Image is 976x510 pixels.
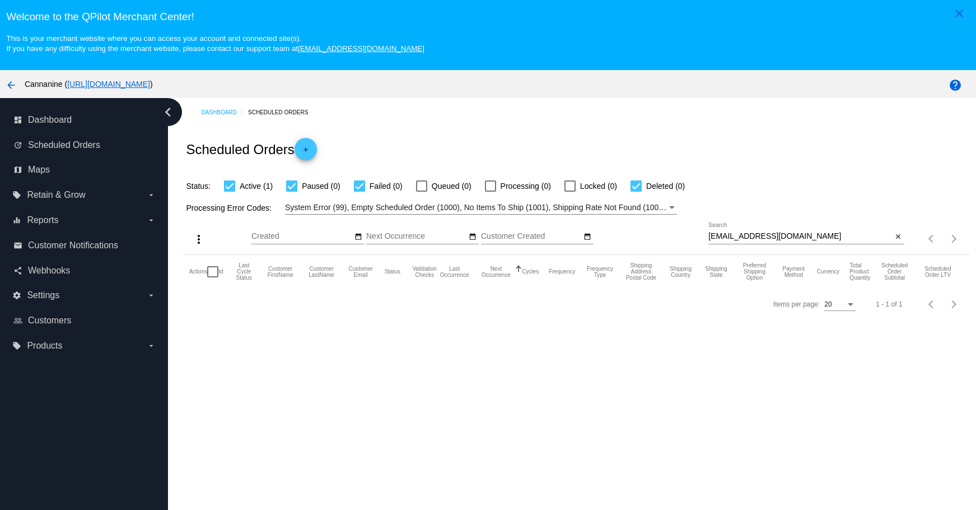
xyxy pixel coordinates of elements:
button: Next page [943,228,965,250]
mat-header-cell: Actions [189,255,207,289]
button: Change sorting for ShippingCountry [667,266,694,278]
a: [URL][DOMAIN_NAME] [67,80,150,89]
mat-icon: help [949,78,962,92]
button: Change sorting for Status [385,268,400,275]
i: arrow_drop_down [147,291,156,300]
button: Next page [943,293,965,316]
i: local_offer [12,191,21,200]
button: Change sorting for LastOccurrenceUtc [439,266,470,278]
span: Products [27,341,62,351]
button: Clear [893,231,904,243]
span: Reports [27,215,58,225]
input: Customer Created [481,232,582,241]
i: dashboard [13,115,22,124]
i: update [13,141,22,150]
a: update Scheduled Orders [13,136,156,154]
i: equalizer [12,216,21,225]
span: Settings [27,290,59,300]
i: chevron_left [159,103,177,121]
button: Change sorting for CurrencyIso [817,268,840,275]
mat-icon: add [299,146,312,159]
a: people_outline Customers [13,312,156,330]
small: This is your merchant website where you can access your account and connected site(s). If you hav... [6,34,424,53]
span: Deleted (0) [646,179,685,193]
span: Scheduled Orders [28,140,100,150]
a: dashboard Dashboard [13,111,156,129]
mat-icon: date_range [469,233,477,242]
input: Next Occurrence [366,232,467,241]
button: Change sorting for Cycles [522,268,539,275]
mat-icon: arrow_back [4,78,18,92]
mat-icon: more_vert [192,233,206,246]
mat-select: Filter by Processing Error Codes [285,201,677,215]
button: Change sorting for ShippingState [704,266,729,278]
span: Status: [186,182,211,191]
span: Paused (0) [302,179,340,193]
a: Scheduled Orders [248,104,318,121]
div: 1 - 1 of 1 [876,300,902,308]
span: Retain & Grow [27,190,85,200]
button: Change sorting for Frequency [549,268,575,275]
mat-header-cell: Validation Checks [410,255,439,289]
span: Processing Error Codes: [186,203,272,212]
span: Failed (0) [370,179,403,193]
span: Locked (0) [580,179,617,193]
button: Previous page [921,293,943,316]
span: Webhooks [28,266,70,276]
h2: Scheduled Orders [186,138,316,160]
mat-icon: date_range [354,233,362,242]
mat-icon: close [894,233,902,242]
a: email Customer Notifications [13,237,156,254]
button: Change sorting for CustomerEmail [347,266,375,278]
a: Dashboard [201,104,248,121]
div: Items per page: [773,300,820,308]
span: Processing (0) [501,179,551,193]
i: map [13,165,22,174]
i: arrow_drop_down [147,341,156,350]
button: Change sorting for NextOccurrenceUtc [480,266,512,278]
button: Change sorting for Id [218,268,223,275]
button: Change sorting for LastProcessingCycleId [234,262,255,281]
button: Change sorting for CustomerLastName [306,266,337,278]
button: Change sorting for CustomerFirstName [265,266,296,278]
input: Search [708,232,893,241]
i: arrow_drop_down [147,191,156,200]
mat-icon: close [952,7,966,20]
i: settings [12,291,21,300]
span: Customers [28,316,71,326]
mat-icon: date_range [583,233,591,242]
span: Dashboard [28,115,72,125]
i: local_offer [12,341,21,350]
a: [EMAIL_ADDRESS][DOMAIN_NAME] [298,44,424,53]
button: Previous page [921,228,943,250]
span: Queued (0) [432,179,471,193]
mat-header-cell: Total Product Quantity [849,255,877,289]
span: Active (1) [240,179,273,193]
span: Customer Notifications [28,240,118,251]
button: Change sorting for ShippingPostcode [625,262,658,281]
i: arrow_drop_down [147,216,156,225]
span: Cannanine ( ) [25,80,153,89]
input: Created [251,232,352,241]
i: email [13,241,22,250]
i: people_outline [13,316,22,325]
span: Maps [28,165,50,175]
a: map Maps [13,161,156,179]
button: Change sorting for Subtotal [877,262,912,281]
button: Change sorting for LifetimeValue [922,266,954,278]
i: share [13,266,22,275]
a: share Webhooks [13,262,156,280]
h3: Welcome to the QPilot Merchant Center! [6,11,969,23]
button: Change sorting for PreferredShippingOption [739,262,770,281]
button: Change sorting for PaymentMethod.Type [781,266,807,278]
span: 20 [824,300,832,308]
button: Change sorting for FrequencyType [585,266,614,278]
mat-select: Items per page: [824,301,856,309]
